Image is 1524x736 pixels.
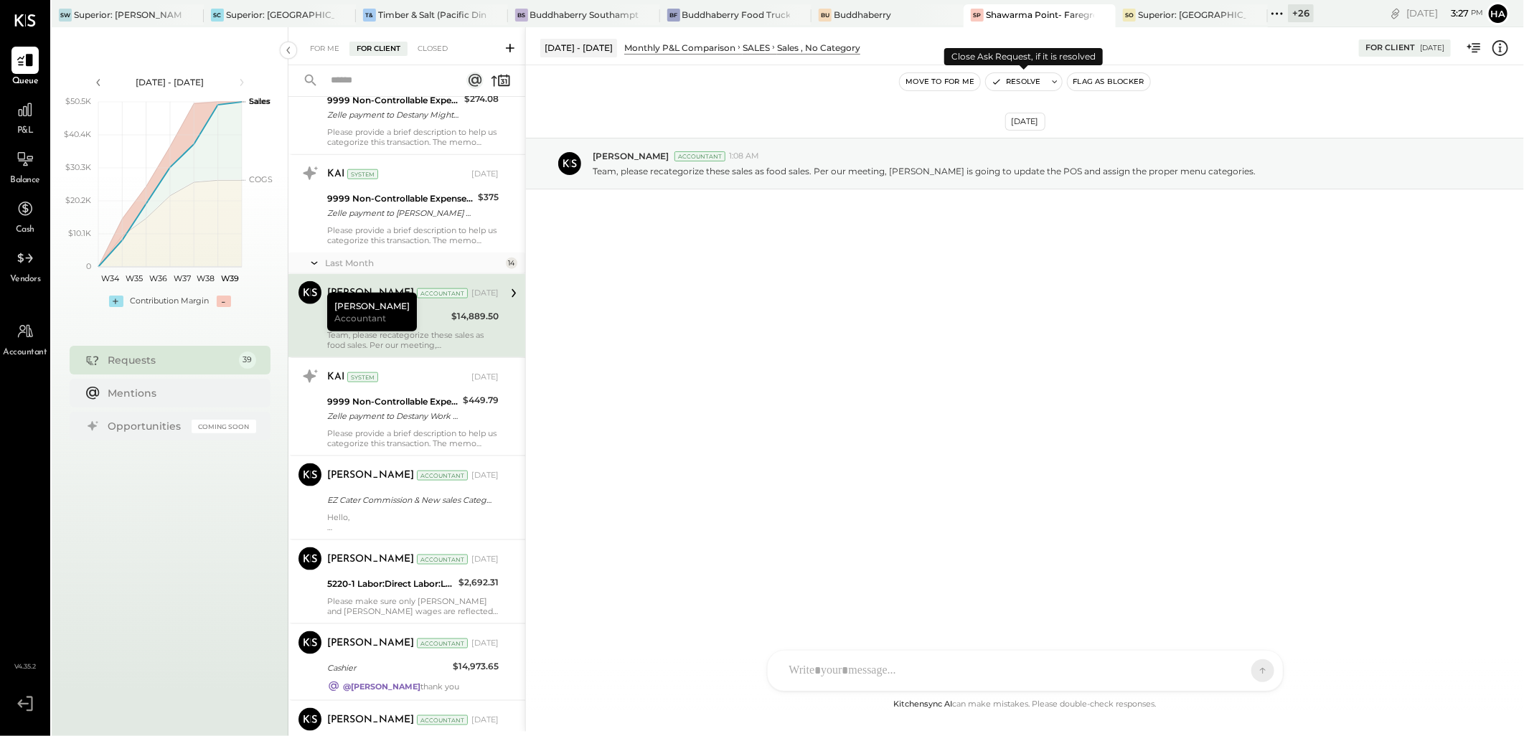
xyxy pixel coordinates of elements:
div: System [347,169,378,179]
div: Opportunities [108,419,184,433]
div: Monthly P&L Comparison [624,42,735,54]
div: [DATE] [471,288,499,299]
div: T& [363,9,376,22]
div: Sales , No Category [777,42,860,54]
div: Buddhaberry Southampton [530,9,639,21]
text: W37 [173,273,190,283]
div: [DATE] - [DATE] [540,39,617,57]
div: 5220-1 Labor:Direct Labor:Labor, Management:Manager [327,577,454,591]
div: [PERSON_NAME] [327,552,414,567]
text: W35 [126,273,143,283]
div: Buddhaberry [834,9,891,21]
div: [DATE] [471,169,499,180]
div: Closed [410,42,455,56]
text: $50.5K [65,96,91,106]
div: [PERSON_NAME] [327,286,414,301]
div: SALES [743,42,770,54]
text: W38 [197,273,215,283]
div: Zelle payment to Destany Mighty Cone JPM99bf849ss [327,108,460,122]
div: Last Month [325,257,502,269]
div: [DATE] [1420,43,1444,53]
text: Sales [249,96,271,106]
p: Team, please recategorize these sales as food sales. Per our meeting, [PERSON_NAME] is going to u... [593,165,1256,177]
div: Mentions [108,386,249,400]
span: Accountant [4,346,47,359]
span: Vendors [10,273,41,286]
text: W36 [149,273,166,283]
div: Please make sure only [PERSON_NAME] and [PERSON_NAME] wages are reflected here. Double check and ... [327,596,499,616]
div: thank you [343,681,459,692]
div: copy link [1388,6,1403,21]
div: Team, please recategorize these sales as food sales. Per our meeting, [PERSON_NAME] is going to u... [327,330,499,350]
div: For Me [303,42,347,56]
a: Queue [1,47,50,88]
div: Hello, [327,512,499,532]
div: Accountant [417,715,468,725]
div: EZ Cater Commission & New sales Category [327,493,494,507]
div: $375 [478,190,499,204]
span: Cash [16,224,34,237]
div: $274.08 [464,92,499,106]
div: BF [667,9,680,22]
div: [DATE] [471,714,499,726]
a: Cash [1,195,50,237]
a: P&L [1,96,50,138]
div: Accountant [417,555,468,565]
a: Balance [1,146,50,187]
div: BS [515,9,528,22]
div: KAI [327,370,344,384]
div: 9999 Non-Controllable Expenses:Other Income and Expenses:To Be Classified P&L [327,192,474,206]
div: + 26 [1288,4,1314,22]
div: System [347,372,378,382]
span: 1:08 AM [729,151,759,162]
div: [PERSON_NAME] [327,713,414,727]
div: $2,692.31 [458,575,499,590]
div: [DATE] [471,638,499,649]
div: Timber & Salt (Pacific Dining CA1 LLC) [378,9,486,21]
div: $14,889.50 [451,309,499,324]
div: SC [211,9,224,22]
a: Vendors [1,245,50,286]
div: Bu [819,9,832,22]
div: Superior: [PERSON_NAME] [74,9,182,21]
div: Buddhaberry Food Truck [682,9,791,21]
div: Cashier [327,661,448,675]
text: $20.2K [65,195,91,205]
div: Zelle payment to Destany Work JPM99bhfgxwn [327,409,458,423]
div: For Client [1365,42,1415,54]
text: W34 [101,273,120,283]
div: 14 [506,258,517,269]
div: 9999 Non-Controllable Expenses:Other Income and Expenses:To Be Classified P&L [327,93,460,108]
button: Move to for me [900,73,980,90]
strong: @[PERSON_NAME] [343,681,420,692]
div: Please provide a brief description to help us categorize this transaction. The memo might be help... [327,225,499,245]
div: Please provide a brief description to help us categorize this transaction. The memo might be help... [327,127,499,147]
div: Contribution Margin [131,296,210,307]
a: Accountant [1,318,50,359]
div: [PERSON_NAME] [327,468,414,483]
div: Requests [108,353,232,367]
div: For Client [349,42,408,56]
div: Zelle payment to [PERSON_NAME] JPM99bf82x98 [327,206,474,220]
div: 9999 Non-Controllable Expenses:Other Income and Expenses:To Be Classified P&L [327,395,458,409]
div: [DATE] - [DATE] [109,76,231,88]
text: $40.4K [64,129,91,139]
text: $30.3K [65,162,91,172]
div: SP [971,9,984,22]
div: $14,973.65 [453,659,499,674]
div: Superior: [GEOGRAPHIC_DATA] [1138,9,1246,21]
div: Close Ask Request, if it is resolved [944,48,1103,65]
div: [PERSON_NAME] [327,293,417,331]
button: Ha [1487,2,1510,25]
div: [DATE] [1005,113,1045,131]
div: - [217,296,231,307]
div: Please provide a brief description to help us categorize this transaction. The memo might be help... [327,428,499,448]
span: P&L [17,125,34,138]
div: [DATE] [471,554,499,565]
span: Balance [10,174,40,187]
div: Accountant [674,151,725,161]
text: COGS [249,174,273,184]
div: KAI [327,167,344,181]
text: $10.1K [68,228,91,238]
div: [DATE] [1406,6,1483,20]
